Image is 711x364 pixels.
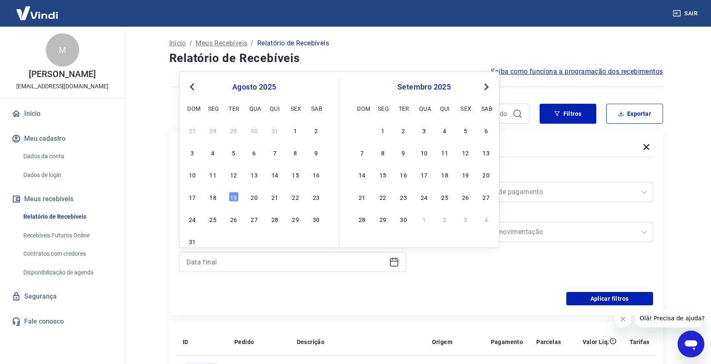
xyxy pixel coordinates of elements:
div: Choose quinta-feira, 25 de setembro de 2025 [440,192,450,202]
div: seg [208,103,218,113]
p: Pagamento [491,338,523,346]
p: Origem [432,338,452,346]
div: Choose sexta-feira, 8 de agosto de 2025 [291,147,301,157]
div: Choose sexta-feira, 29 de agosto de 2025 [291,214,301,224]
div: Choose sexta-feira, 12 de setembro de 2025 [460,147,470,157]
span: Olá! Precisa de ajuda? [5,6,70,12]
div: Choose sexta-feira, 19 de setembro de 2025 [460,170,470,180]
img: Vindi [10,0,64,26]
div: Choose domingo, 7 de setembro de 2025 [357,147,367,157]
div: setembro 2025 [356,82,492,92]
div: Choose segunda-feira, 1 de setembro de 2025 [208,236,218,246]
div: Choose segunda-feira, 29 de setembro de 2025 [378,214,388,224]
div: Choose domingo, 27 de julho de 2025 [187,125,197,135]
div: Choose sábado, 20 de setembro de 2025 [481,170,491,180]
button: Aplicar filtros [566,292,653,305]
div: Choose domingo, 10 de agosto de 2025 [187,170,197,180]
div: Choose segunda-feira, 18 de agosto de 2025 [208,192,218,202]
p: [EMAIL_ADDRESS][DOMAIN_NAME] [16,82,108,91]
div: Choose segunda-feira, 8 de setembro de 2025 [378,147,388,157]
div: Choose sábado, 4 de outubro de 2025 [481,214,491,224]
div: Choose terça-feira, 9 de setembro de 2025 [399,147,409,157]
iframe: Fechar mensagem [615,311,631,327]
div: qui [270,103,280,113]
div: Choose sábado, 13 de setembro de 2025 [481,147,491,157]
div: Choose quarta-feira, 30 de julho de 2025 [249,125,259,135]
div: Choose sábado, 27 de setembro de 2025 [481,192,491,202]
div: Choose domingo, 31 de agosto de 2025 [187,236,197,246]
div: Choose quinta-feira, 18 de setembro de 2025 [440,170,450,180]
div: Choose sábado, 9 de agosto de 2025 [311,147,321,157]
div: Choose domingo, 17 de agosto de 2025 [187,192,197,202]
div: Choose sábado, 6 de setembro de 2025 [481,125,491,135]
div: Choose quarta-feira, 10 de setembro de 2025 [419,147,429,157]
div: Choose terça-feira, 2 de setembro de 2025 [229,236,239,246]
p: Meus Recebíveis [196,38,247,48]
iframe: Mensagem da empresa [635,309,704,327]
div: seg [378,103,388,113]
div: Choose domingo, 28 de setembro de 2025 [357,214,367,224]
label: Forma de Pagamento [428,170,651,180]
div: Choose terça-feira, 2 de setembro de 2025 [399,125,409,135]
a: Relatório de Recebíveis [20,208,115,225]
div: sab [481,103,491,113]
p: ID [183,338,188,346]
div: sex [460,103,470,113]
label: Tipo de Movimentação [428,210,651,220]
div: Choose quarta-feira, 17 de setembro de 2025 [419,170,429,180]
div: Choose quinta-feira, 28 de agosto de 2025 [270,214,280,224]
button: Sair [671,6,701,21]
div: Choose segunda-feira, 11 de agosto de 2025 [208,170,218,180]
p: Relatório de Recebíveis [257,38,329,48]
a: Segurança [10,287,115,306]
a: Início [169,38,186,48]
div: Choose segunda-feira, 4 de agosto de 2025 [208,147,218,157]
div: Choose terça-feira, 16 de setembro de 2025 [399,170,409,180]
div: Choose quarta-feira, 1 de outubro de 2025 [419,214,429,224]
iframe: Botão para abrir a janela de mensagens [678,331,704,357]
div: Choose sexta-feira, 5 de setembro de 2025 [460,125,470,135]
p: [PERSON_NAME] [29,70,95,79]
div: Choose domingo, 3 de agosto de 2025 [187,147,197,157]
div: Choose terça-feira, 30 de setembro de 2025 [399,214,409,224]
div: Choose domingo, 14 de setembro de 2025 [357,170,367,180]
div: Choose sexta-feira, 5 de setembro de 2025 [291,236,301,246]
div: Choose sexta-feira, 3 de outubro de 2025 [460,214,470,224]
button: Next Month [482,82,492,92]
div: Choose terça-feira, 26 de agosto de 2025 [229,214,239,224]
div: Choose terça-feira, 29 de julho de 2025 [229,125,239,135]
p: Pedido [234,338,254,346]
a: Saiba como funciona a programação dos recebimentos [491,67,663,77]
a: Fale conosco [10,312,115,331]
p: / [251,38,254,48]
div: Choose terça-feira, 12 de agosto de 2025 [229,170,239,180]
p: Parcelas [536,338,561,346]
div: ter [229,103,239,113]
div: month 2025-09 [356,124,492,225]
a: Dados de login [20,167,115,184]
div: Choose quinta-feira, 31 de julho de 2025 [270,125,280,135]
div: Choose segunda-feira, 1 de setembro de 2025 [378,125,388,135]
p: Tarifas [630,338,650,346]
div: month 2025-08 [186,124,322,247]
div: Choose sábado, 23 de agosto de 2025 [311,192,321,202]
a: Dados da conta [20,148,115,165]
div: Choose quinta-feira, 14 de agosto de 2025 [270,170,280,180]
div: Choose quarta-feira, 27 de agosto de 2025 [249,214,259,224]
a: Contratos com credores [20,245,115,262]
div: Choose sexta-feira, 26 de setembro de 2025 [460,192,470,202]
div: Choose quarta-feira, 3 de setembro de 2025 [249,236,259,246]
div: M [46,33,79,67]
div: Choose sexta-feira, 1 de agosto de 2025 [291,125,301,135]
div: Choose quinta-feira, 4 de setembro de 2025 [440,125,450,135]
div: Choose sábado, 30 de agosto de 2025 [311,214,321,224]
div: Choose sábado, 16 de agosto de 2025 [311,170,321,180]
div: ter [399,103,409,113]
div: qui [440,103,450,113]
button: Filtros [540,104,596,124]
div: qua [419,103,429,113]
div: Choose terça-feira, 23 de setembro de 2025 [399,192,409,202]
div: Choose quarta-feira, 3 de setembro de 2025 [419,125,429,135]
div: Choose sexta-feira, 15 de agosto de 2025 [291,170,301,180]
